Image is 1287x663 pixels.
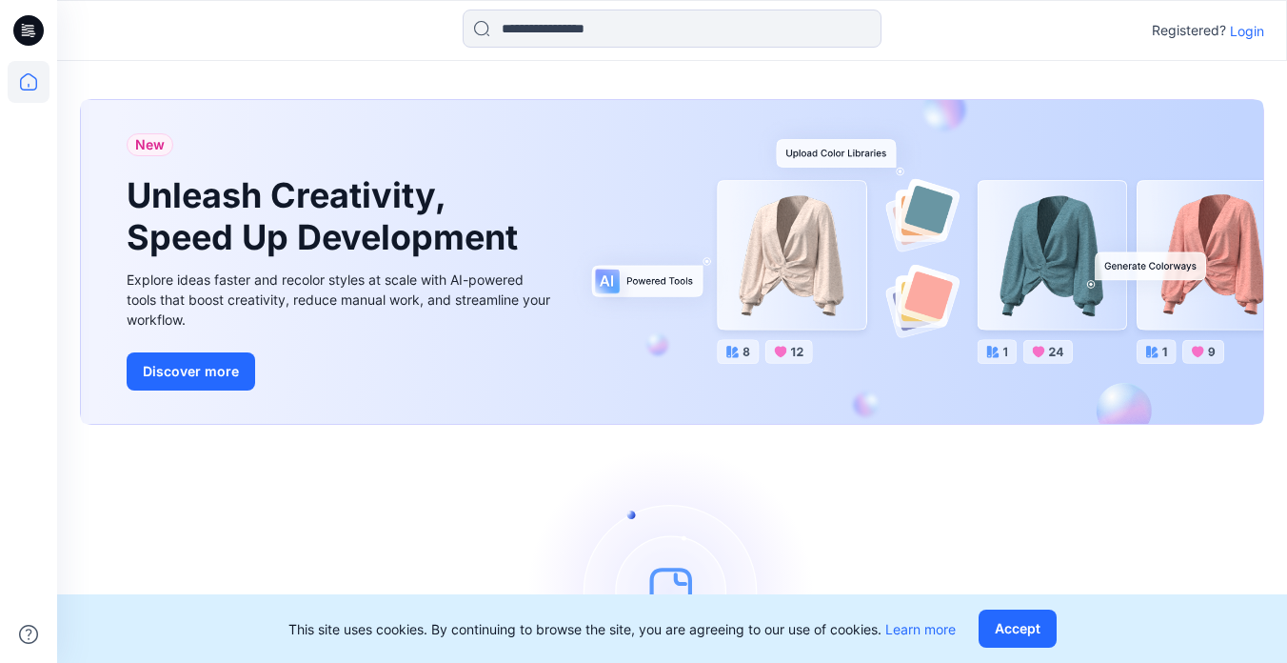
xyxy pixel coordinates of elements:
a: Learn more [885,621,956,637]
a: Discover more [127,352,555,391]
h1: Unleash Creativity, Speed Up Development [127,175,526,257]
p: This site uses cookies. By continuing to browse the site, you are agreeing to our use of cookies. [288,619,956,639]
div: Explore ideas faster and recolor styles at scale with AI-powered tools that boost creativity, red... [127,270,555,330]
button: Accept [979,610,1057,648]
p: Registered? [1152,19,1226,42]
span: New [135,133,165,156]
p: Login [1230,21,1264,41]
button: Discover more [127,352,255,391]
